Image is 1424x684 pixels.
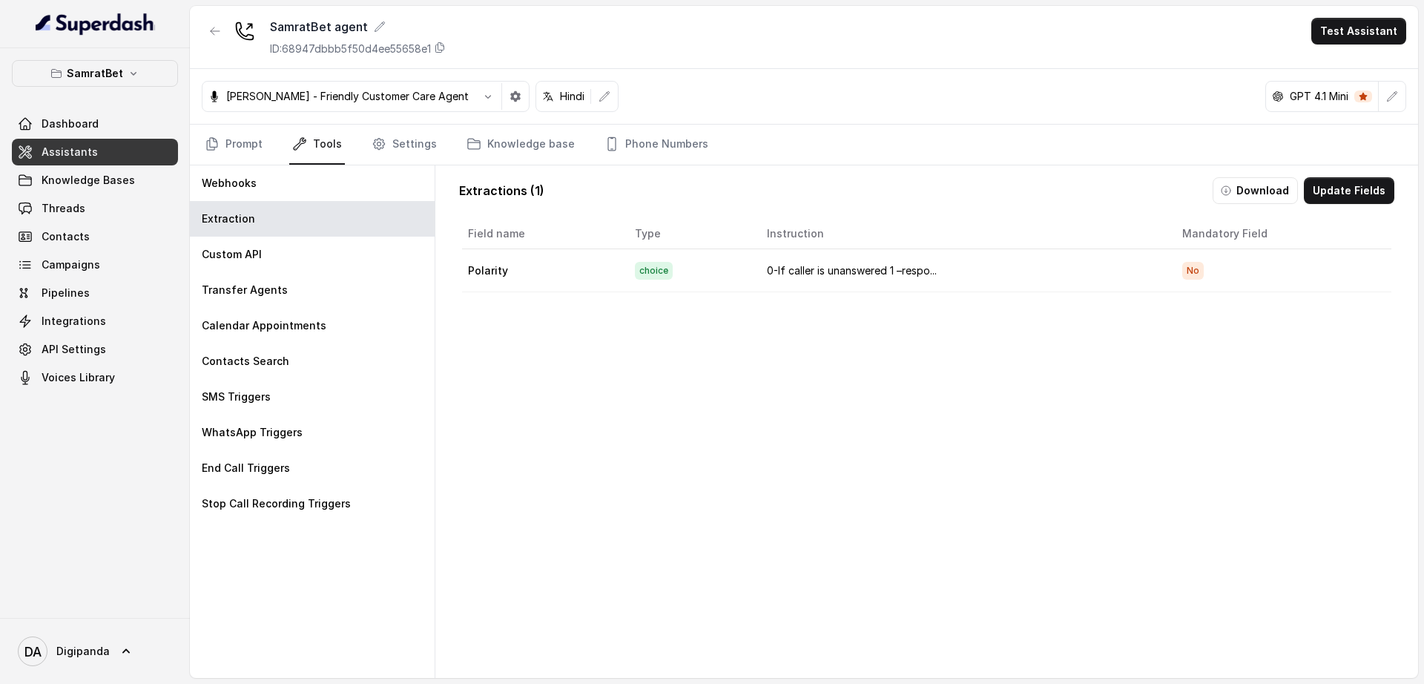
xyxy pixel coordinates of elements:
[1170,219,1391,249] th: Mandatory Field
[42,314,106,329] span: Integrations
[36,12,155,36] img: light.svg
[42,342,106,357] span: API Settings
[42,257,100,272] span: Campaigns
[464,125,578,165] a: Knowledge base
[42,370,115,385] span: Voices Library
[1272,91,1284,102] svg: openai logo
[755,219,1170,249] th: Instruction
[24,644,42,660] text: DA
[12,364,178,391] a: Voices Library
[12,280,178,306] a: Pipelines
[202,425,303,440] p: WhatsApp Triggers
[12,336,178,363] a: API Settings
[12,308,178,335] a: Integrations
[202,176,257,191] p: Webhooks
[462,219,623,249] th: Field name
[270,18,446,36] div: SamratBet agent
[12,631,178,672] a: Digipanda
[635,262,673,280] span: choice
[462,249,623,292] td: Polarity
[1290,89,1348,104] p: GPT 4.1 Mini
[459,182,544,200] p: Extractions ( 1 )
[12,251,178,278] a: Campaigns
[270,42,431,56] p: ID: 68947dbbb5f50d4ee55658e1
[226,89,469,104] p: [PERSON_NAME] - Friendly Customer Care Agent
[12,195,178,222] a: Threads
[623,219,755,249] th: Type
[56,644,110,659] span: Digipanda
[42,116,99,131] span: Dashboard
[1213,177,1298,204] button: Download
[42,286,90,300] span: Pipelines
[202,318,326,333] p: Calendar Appointments
[202,125,266,165] a: Prompt
[1182,262,1204,280] span: No
[12,223,178,250] a: Contacts
[12,60,178,87] button: SamratBet
[12,111,178,137] a: Dashboard
[67,65,123,82] p: SamratBet
[12,139,178,165] a: Assistants
[755,249,1170,292] td: 0-If caller is unanswered 1 –respo...
[42,229,90,244] span: Contacts
[202,283,288,297] p: Transfer Agents
[369,125,440,165] a: Settings
[1311,18,1406,45] button: Test Assistant
[202,461,290,476] p: End Call Triggers
[42,201,85,216] span: Threads
[202,496,351,511] p: Stop Call Recording Triggers
[42,145,98,160] span: Assistants
[560,89,584,104] p: Hindi
[601,125,711,165] a: Phone Numbers
[202,354,289,369] p: Contacts Search
[42,173,135,188] span: Knowledge Bases
[12,167,178,194] a: Knowledge Bases
[289,125,345,165] a: Tools
[202,389,271,404] p: SMS Triggers
[202,125,1406,165] nav: Tabs
[202,211,255,226] p: Extraction
[202,247,262,262] p: Custom API
[1304,177,1394,204] button: Update Fields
